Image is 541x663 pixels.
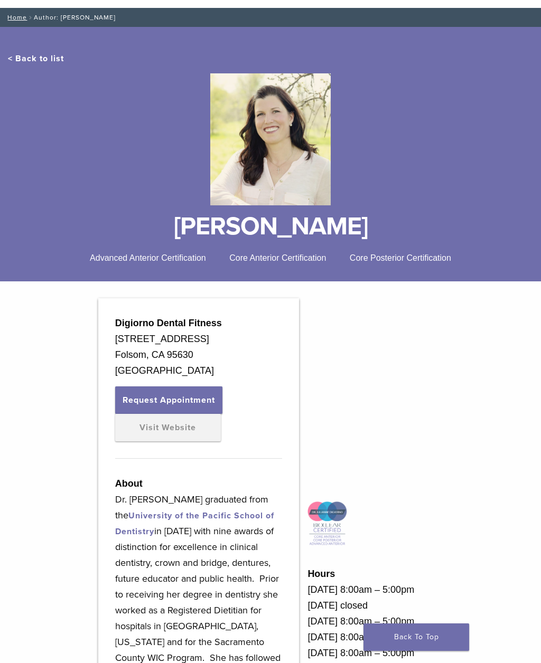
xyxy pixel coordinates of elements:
[115,414,221,441] a: Visit Website
[115,510,274,537] a: University of the Pacific School of Dentistry - open in a new tab
[307,501,347,546] img: Icon
[307,600,368,611] span: [DATE] closed
[115,347,283,378] div: Folsom, CA 95630 [GEOGRAPHIC_DATA]
[27,15,34,20] span: /
[8,214,533,239] h1: [PERSON_NAME]
[307,648,414,658] span: [DATE] 8:00am – 5:00pm
[363,623,469,651] a: Back To Top
[8,53,64,64] a: < Back to list
[115,331,283,347] div: [STREET_ADDRESS]
[229,253,326,262] span: Core Anterior Certification
[4,14,27,21] a: Home
[115,478,143,489] strong: About
[307,632,414,642] span: [DATE] 8:00am – 5:00pm
[307,584,414,595] span: [DATE] 8:00am – 5:00pm
[90,253,206,262] span: Advanced Anterior Certification
[210,73,330,205] img: Bioclear
[350,253,451,262] span: Core Posterior Certification
[115,318,222,328] strong: Digiorno Dental Fitness
[307,569,335,579] strong: Hours
[115,386,222,414] button: Request Appointment
[307,616,414,627] span: [DATE] 8:00am – 5:00pm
